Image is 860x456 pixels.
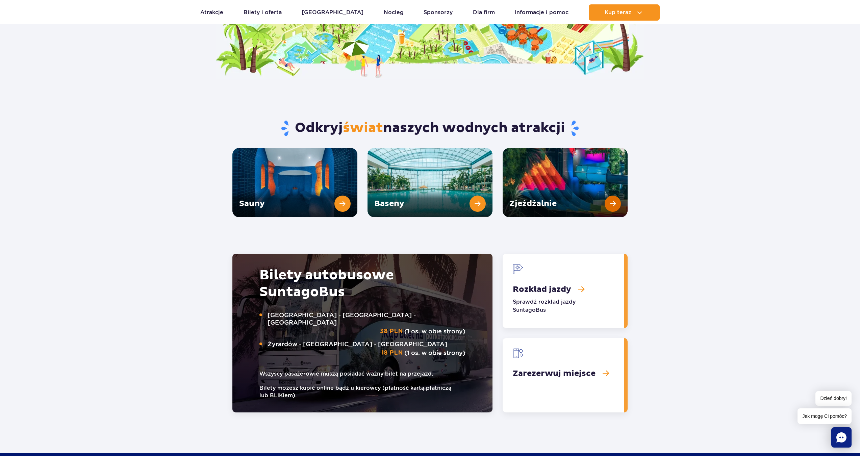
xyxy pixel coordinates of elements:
[503,148,628,217] a: Zjeżdżalnie
[381,349,403,357] strong: 18 PLN
[473,4,495,21] a: Dla firm
[268,340,465,348] span: Żyrardów - [GEOGRAPHIC_DATA] - [GEOGRAPHIC_DATA]
[515,4,568,21] a: Informacje i pomoc
[380,328,403,335] strong: 38 PLN
[798,408,852,424] span: Jak mogę Ci pomóc?
[424,4,453,21] a: Sponsorzy
[244,4,282,21] a: Bilety i oferta
[232,120,628,137] h2: Odkryj naszych wodnych atrakcji
[831,427,852,448] div: Chat
[268,311,465,326] span: [GEOGRAPHIC_DATA] - [GEOGRAPHIC_DATA] - [GEOGRAPHIC_DATA]
[259,384,465,399] small: Bilety możesz kupić online bądź u kierowcy (płatność kartą płatniczą lub BLIKiem).
[259,284,319,301] span: Suntago
[232,148,357,217] a: Sauny
[259,267,465,301] h2: Bilety autobusowe Bus
[815,391,852,406] span: Dzień dobry!
[589,4,660,21] button: Kup teraz
[200,4,223,21] a: Atrakcje
[259,370,465,378] small: Wszyscy pasażerowie muszą posiadać ważny bilet na przejazd.
[259,311,465,335] p: (1 os. w obie strony)
[605,9,631,16] span: Kup teraz
[503,338,624,412] a: Zarezerwuj miejsce
[302,4,363,21] a: [GEOGRAPHIC_DATA]
[259,340,465,357] p: (1 os. w obie strony)
[343,120,383,136] span: świat
[503,254,624,328] a: Rozkład jazdy
[368,148,492,217] a: Baseny
[384,4,404,21] a: Nocleg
